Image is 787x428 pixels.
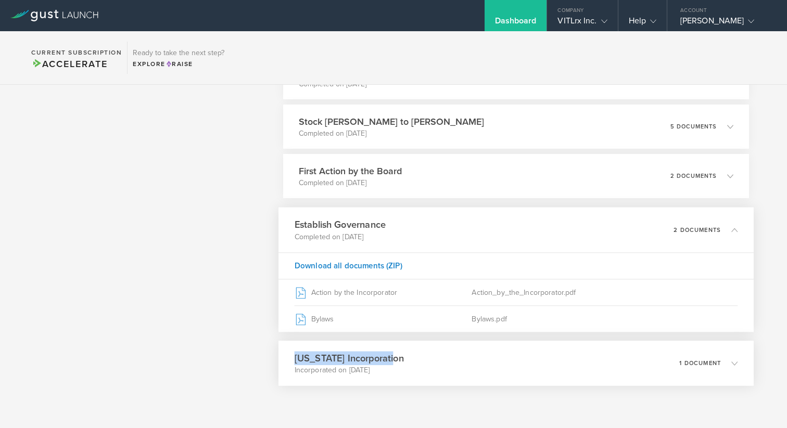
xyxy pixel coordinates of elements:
div: Explore [133,59,224,69]
p: 1 document [679,360,721,366]
div: Ready to take the next step?ExploreRaise [127,42,230,74]
h2: Current Subscription [31,49,122,56]
h3: Ready to take the next step? [133,49,224,57]
p: Incorporated on [DATE] [294,365,403,375]
div: Download all documents (ZIP) [278,252,754,279]
div: Dashboard [495,16,537,31]
div: Action by the Incorporator [294,279,472,305]
p: 2 documents [670,173,717,179]
div: Bylaws.pdf [472,306,738,332]
span: Accelerate [31,58,107,70]
span: Raise [166,60,193,68]
p: 2 documents [674,227,721,232]
div: Bylaws [294,306,472,332]
p: Completed on [DATE] [294,231,385,242]
h3: Establish Governance [294,218,385,232]
div: Action_by_the_Incorporator.pdf [472,279,738,305]
h3: [US_STATE] Incorporation [294,351,403,365]
p: Completed on [DATE] [299,178,402,188]
h3: First Action by the Board [299,164,402,178]
div: VITLrx Inc. [557,16,607,31]
p: 5 documents [670,124,717,129]
p: Completed on [DATE] [299,128,484,139]
h3: Stock [PERSON_NAME] to [PERSON_NAME] [299,115,484,128]
div: Help [629,16,656,31]
div: [PERSON_NAME] [680,16,769,31]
